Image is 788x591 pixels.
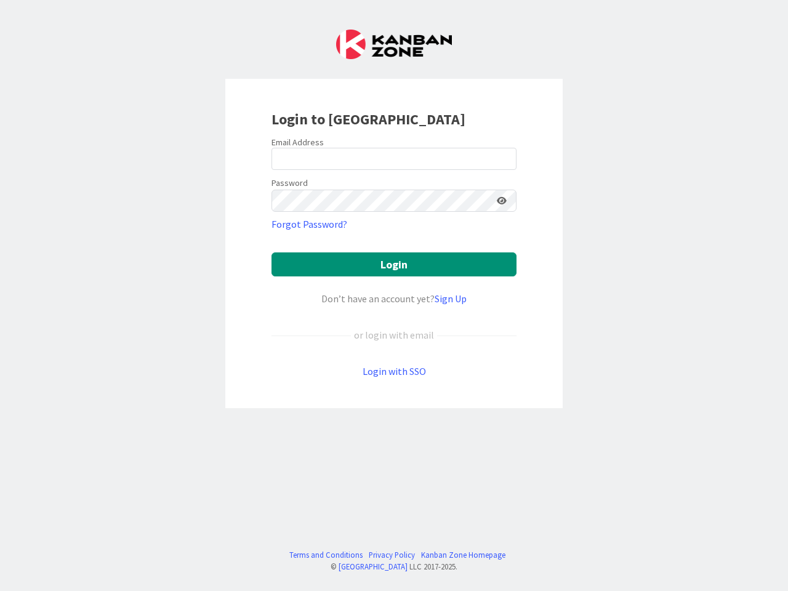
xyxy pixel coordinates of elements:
div: © LLC 2017- 2025 . [283,561,505,573]
label: Password [271,177,308,190]
a: Forgot Password? [271,217,347,231]
div: or login with email [351,328,437,342]
a: Privacy Policy [369,549,415,561]
div: Don’t have an account yet? [271,291,517,306]
a: Terms and Conditions [289,549,363,561]
a: Kanban Zone Homepage [421,549,505,561]
img: Kanban Zone [336,30,452,59]
a: [GEOGRAPHIC_DATA] [339,561,408,571]
b: Login to [GEOGRAPHIC_DATA] [271,110,465,129]
label: Email Address [271,137,324,148]
button: Login [271,252,517,276]
a: Login with SSO [363,365,426,377]
a: Sign Up [435,292,467,305]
